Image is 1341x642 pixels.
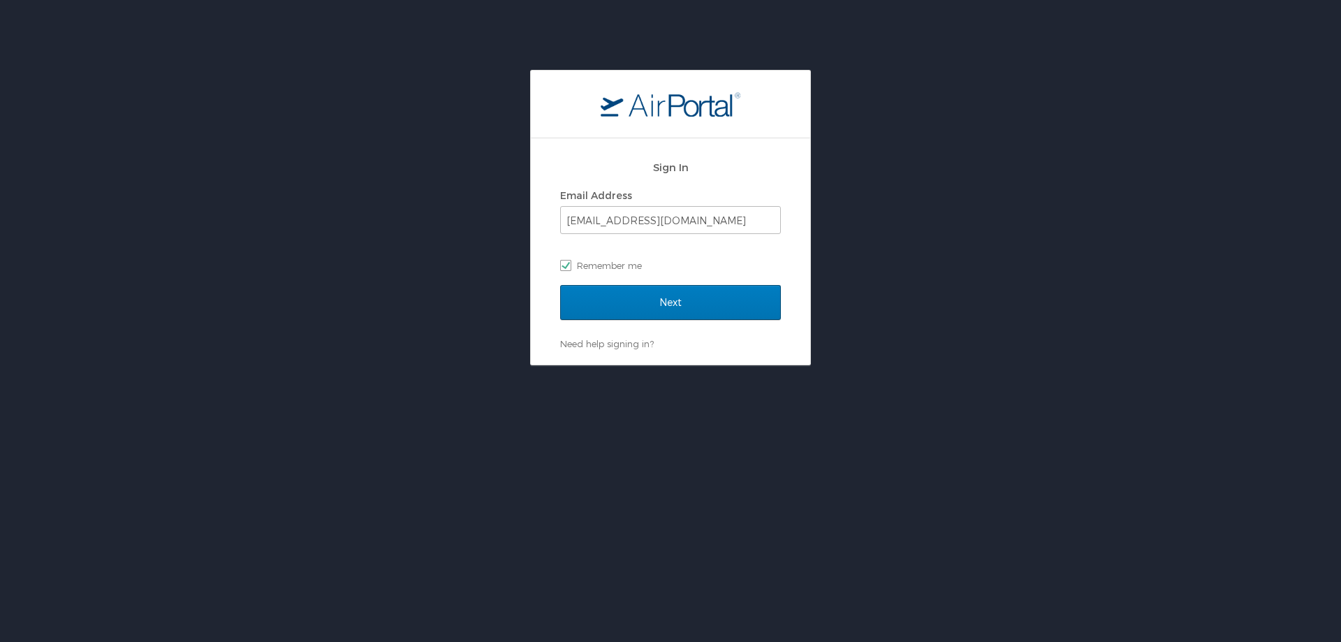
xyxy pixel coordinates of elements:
label: Remember me [560,255,781,276]
a: Need help signing in? [560,338,654,349]
label: Email Address [560,189,632,201]
h2: Sign In [560,159,781,175]
img: logo [601,92,740,117]
input: Next [560,285,781,320]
